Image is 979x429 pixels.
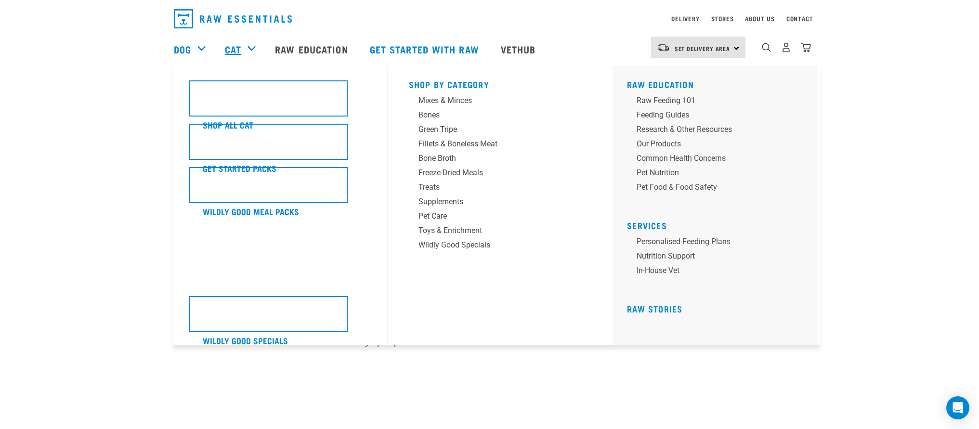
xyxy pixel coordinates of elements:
[762,43,771,52] img: home-icon-1@2x.png
[675,47,731,50] span: Set Delivery Area
[418,109,569,121] div: Bones
[637,167,787,179] div: Pet Nutrition
[491,30,548,68] a: Vethub
[409,167,592,182] a: Freeze Dried Meals
[418,225,569,236] div: Toys & Enrichment
[166,5,813,32] nav: dropdown navigation
[637,138,787,150] div: Our Products
[174,9,292,28] img: Raw Essentials Logo
[418,153,569,164] div: Bone Broth
[418,210,569,222] div: Pet Care
[627,82,694,87] a: Raw Education
[627,236,810,250] a: Personalised Feeding Plans
[418,138,569,150] div: Fillets & Boneless Meat
[946,396,969,419] div: Open Intercom Messenger
[627,109,810,124] a: Feeding Guides
[657,43,670,52] img: van-moving.png
[418,124,569,135] div: Green Tripe
[418,95,569,106] div: Mixes & Minces
[637,109,787,121] div: Feeding Guides
[265,30,360,68] a: Raw Education
[627,306,682,311] a: Raw Stories
[418,196,569,208] div: Supplements
[627,250,810,265] a: Nutrition Support
[409,196,592,210] a: Supplements
[711,17,734,20] a: Stores
[409,182,592,196] a: Treats
[409,79,592,87] h5: Shop By Category
[409,138,592,153] a: Fillets & Boneless Meat
[637,124,787,135] div: Research & Other Resources
[627,95,810,109] a: Raw Feeding 101
[637,95,787,106] div: Raw Feeding 101
[409,210,592,225] a: Pet Care
[409,225,592,239] a: Toys & Enrichment
[627,265,810,279] a: In-house vet
[360,30,491,68] a: Get started with Raw
[409,109,592,124] a: Bones
[671,17,699,20] a: Delivery
[627,182,810,196] a: Pet Food & Food Safety
[409,95,592,109] a: Mixes & Minces
[627,153,810,167] a: Common Health Concerns
[801,42,811,52] img: home-icon@2x.png
[745,17,774,20] a: About Us
[637,182,787,193] div: Pet Food & Food Safety
[781,42,791,52] img: user.png
[174,42,191,56] a: Dog
[627,167,810,182] a: Pet Nutrition
[409,153,592,167] a: Bone Broth
[353,338,431,347] a: Forgot your password?
[627,124,810,138] a: Research & Other Resources
[409,239,592,254] a: Wildly Good Specials
[786,17,813,20] a: Contact
[637,153,787,164] div: Common Health Concerns
[418,182,569,193] div: Treats
[627,138,810,153] a: Our Products
[418,239,569,251] div: Wildly Good Specials
[627,221,810,228] h5: Services
[418,167,569,179] div: Freeze Dried Meals
[225,42,241,56] a: Cat
[409,124,592,138] a: Green Tripe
